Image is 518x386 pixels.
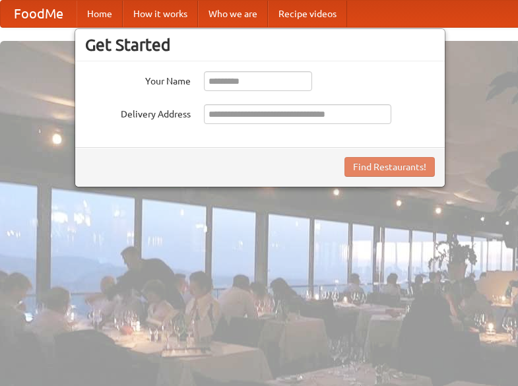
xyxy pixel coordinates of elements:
[123,1,198,27] a: How it works
[85,35,435,55] h3: Get Started
[268,1,347,27] a: Recipe videos
[1,1,77,27] a: FoodMe
[198,1,268,27] a: Who we are
[85,104,191,121] label: Delivery Address
[344,157,435,177] button: Find Restaurants!
[85,71,191,88] label: Your Name
[77,1,123,27] a: Home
